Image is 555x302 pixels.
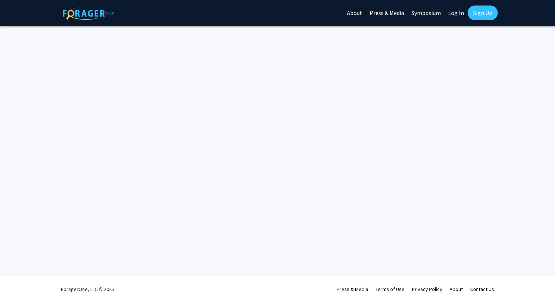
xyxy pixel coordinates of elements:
a: Contact Us [470,286,494,292]
a: Press & Media [337,286,368,292]
a: Privacy Policy [412,286,442,292]
img: ForagerOne Logo [63,7,114,20]
a: About [450,286,463,292]
a: Sign Up [468,6,498,20]
a: Terms of Use [376,286,405,292]
div: ForagerOne, LLC © 2025 [61,276,114,302]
